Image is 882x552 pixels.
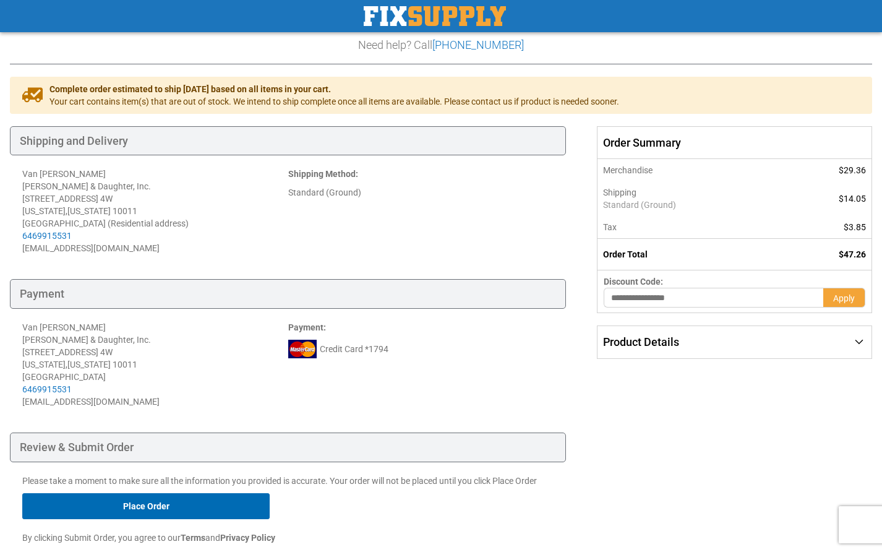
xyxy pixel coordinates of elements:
strong: : [288,169,358,179]
img: mc.png [288,340,317,358]
strong: : [288,322,326,332]
span: [US_STATE] [67,206,111,216]
div: Credit Card *1794 [288,340,554,358]
th: Tax [597,216,785,239]
span: $3.85 [844,222,866,232]
div: Standard (Ground) [288,186,554,199]
span: Payment [288,322,323,332]
span: [EMAIL_ADDRESS][DOMAIN_NAME] [22,243,160,253]
h3: Need help? Call [10,39,872,51]
div: Payment [10,279,566,309]
span: Complete order estimated to ship [DATE] based on all items in your cart. [49,83,619,95]
span: Shipping Method [288,169,356,179]
p: Please take a moment to make sure all the information you provided is accurate. Your order will n... [22,475,554,487]
span: Your cart contains item(s) that are out of stock. We intend to ship complete once all items are a... [49,95,619,108]
th: Merchandise [597,159,785,181]
span: $29.36 [839,165,866,175]
strong: Terms [181,533,205,543]
a: [PHONE_NUMBER] [432,38,524,51]
button: Place Order [22,493,270,519]
span: Discount Code: [604,277,663,287]
button: Apply [823,288,865,308]
strong: Privacy Policy [220,533,275,543]
span: $14.05 [839,194,866,204]
strong: Order Total [603,249,648,259]
span: Shipping [603,188,636,197]
div: Shipping and Delivery [10,126,566,156]
span: Apply [833,293,855,303]
span: [US_STATE] [67,360,111,369]
span: Product Details [603,335,679,348]
img: Fix Industrial Supply [364,6,506,26]
span: Order Summary [597,126,872,160]
div: Van [PERSON_NAME] [PERSON_NAME] & Daughter, Inc. [STREET_ADDRESS] 4W [US_STATE] , 10011 [GEOGRAPH... [22,321,288,395]
p: By clicking Submit Order, you agree to our and [22,532,554,544]
a: store logo [364,6,506,26]
span: Standard (Ground) [603,199,779,211]
a: 6469915531 [22,231,72,241]
a: 6469915531 [22,384,72,394]
address: Van [PERSON_NAME] [PERSON_NAME] & Daughter, Inc. [STREET_ADDRESS] 4W [US_STATE] , 10011 [GEOGRAPH... [22,168,288,254]
span: $47.26 [839,249,866,259]
h1: Check Out [10,6,872,33]
span: [EMAIL_ADDRESS][DOMAIN_NAME] [22,397,160,407]
div: Review & Submit Order [10,433,566,462]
